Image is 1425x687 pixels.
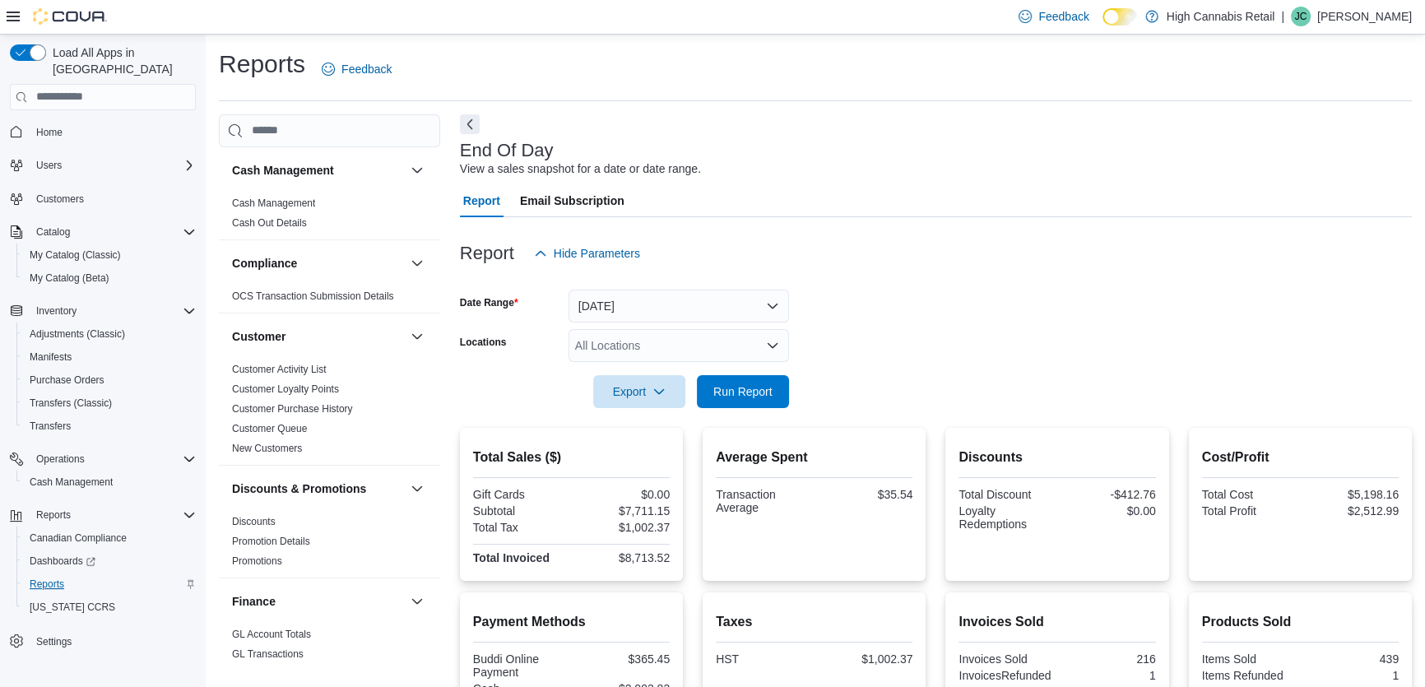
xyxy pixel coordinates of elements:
[16,573,202,596] button: Reports
[959,448,1155,467] h2: Discounts
[959,669,1054,682] div: InvoicesRefunded
[232,290,394,302] a: OCS Transaction Submission Details
[36,453,85,466] span: Operations
[473,551,550,564] strong: Total Invoiced
[23,528,196,548] span: Canadian Compliance
[473,652,569,679] div: Buddi Online Payment
[16,244,202,267] button: My Catalog (Classic)
[36,635,72,648] span: Settings
[232,290,394,303] span: OCS Transaction Submission Details
[232,383,339,396] span: Customer Loyalty Points
[30,531,127,545] span: Canadian Compliance
[16,596,202,619] button: [US_STATE] CCRS
[463,184,500,217] span: Report
[697,375,789,408] button: Run Report
[16,369,202,392] button: Purchase Orders
[716,612,912,632] h2: Taxes
[46,44,196,77] span: Load All Apps in [GEOGRAPHIC_DATA]
[473,504,569,518] div: Subtotal
[574,521,670,534] div: $1,002.37
[33,8,107,25] img: Cova
[1303,504,1399,518] div: $2,512.99
[959,652,1054,666] div: Invoices Sold
[23,245,128,265] a: My Catalog (Classic)
[219,48,305,81] h1: Reports
[1291,7,1311,26] div: Jack Cayer
[232,648,304,660] a: GL Transactions
[232,422,307,435] span: Customer Queue
[232,216,307,230] span: Cash Out Details
[3,154,202,177] button: Users
[3,299,202,323] button: Inventory
[36,508,71,522] span: Reports
[16,550,202,573] a: Dashboards
[1202,488,1297,501] div: Total Cost
[232,402,353,415] span: Customer Purchase History
[473,448,670,467] h2: Total Sales ($)
[219,193,440,239] div: Cash Management
[1102,8,1137,26] input: Dark Mode
[527,237,647,270] button: Hide Parameters
[407,479,427,499] button: Discounts & Promotions
[30,301,83,321] button: Inventory
[407,253,427,273] button: Compliance
[520,184,624,217] span: Email Subscription
[603,375,675,408] span: Export
[1038,8,1088,25] span: Feedback
[460,244,514,263] h3: Report
[30,156,68,175] button: Users
[23,324,196,344] span: Adjustments (Classic)
[16,323,202,346] button: Adjustments (Classic)
[16,346,202,369] button: Manifests
[713,383,773,400] span: Run Report
[766,339,779,352] button: Open list of options
[593,375,685,408] button: Export
[407,592,427,611] button: Finance
[460,160,701,178] div: View a sales snapshot for a date or date range.
[232,648,304,661] span: GL Transactions
[36,225,70,239] span: Catalog
[23,551,196,571] span: Dashboards
[23,416,196,436] span: Transfers
[23,393,196,413] span: Transfers (Classic)
[232,480,404,497] button: Discounts & Promotions
[460,296,518,309] label: Date Range
[30,397,112,410] span: Transfers (Classic)
[407,327,427,346] button: Customer
[23,472,119,492] a: Cash Management
[30,505,196,525] span: Reports
[30,374,104,387] span: Purchase Orders
[30,248,121,262] span: My Catalog (Classic)
[23,472,196,492] span: Cash Management
[232,217,307,229] a: Cash Out Details
[1061,504,1156,518] div: $0.00
[3,120,202,144] button: Home
[569,290,789,323] button: [DATE]
[341,61,392,77] span: Feedback
[16,392,202,415] button: Transfers (Classic)
[23,347,196,367] span: Manifests
[232,555,282,568] span: Promotions
[3,629,202,652] button: Settings
[574,652,670,666] div: $365.45
[23,551,102,571] a: Dashboards
[232,162,404,179] button: Cash Management
[30,632,78,652] a: Settings
[1202,652,1297,666] div: Items Sold
[232,628,311,641] span: GL Account Totals
[460,114,480,134] button: Next
[1295,7,1307,26] span: JC
[232,442,302,455] span: New Customers
[30,630,196,651] span: Settings
[30,188,196,209] span: Customers
[3,448,202,471] button: Operations
[232,328,404,345] button: Customer
[554,245,640,262] span: Hide Parameters
[16,527,202,550] button: Canadian Compliance
[30,578,64,591] span: Reports
[574,488,670,501] div: $0.00
[1202,669,1297,682] div: Items Refunded
[959,488,1054,501] div: Total Discount
[232,515,276,528] span: Discounts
